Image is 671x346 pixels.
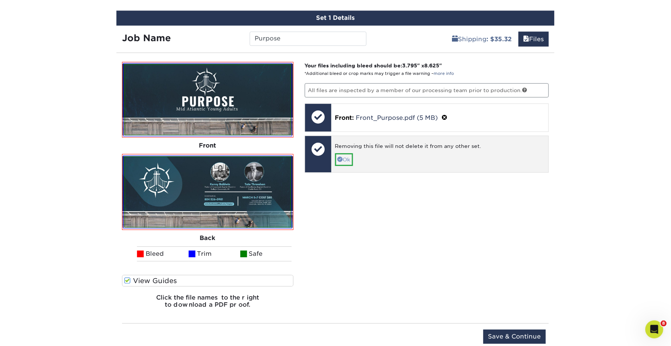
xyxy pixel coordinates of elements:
[116,10,555,25] div: Set 1 Details
[403,63,418,69] span: 3.795
[434,71,454,76] a: more info
[122,275,294,286] label: View Guides
[122,137,294,154] div: Front
[483,330,546,344] input: Save & Continue
[122,33,171,43] strong: Job Name
[523,36,529,43] span: files
[356,114,438,121] a: Front_Purpose.pdf (5 MB)
[335,114,354,121] span: Front:
[447,31,517,46] a: Shipping: $35.32
[305,63,442,69] strong: Your files including bleed should be: " x "
[646,321,664,339] iframe: Intercom live chat
[335,153,353,166] a: Ok
[305,71,454,76] small: *Additional bleed or crop marks may trigger a file warning –
[487,36,512,43] b: : $35.32
[240,246,292,261] li: Safe
[122,230,294,246] div: Back
[250,31,366,46] input: Enter a job name
[137,246,189,261] li: Bleed
[452,36,458,43] span: shipping
[335,142,545,153] div: Removing this file will not delete it from any other set.
[661,321,667,327] span: 8
[189,246,240,261] li: Trim
[305,83,549,97] p: All files are inspected by a member of our processing team prior to production.
[519,31,549,46] a: Files
[425,63,440,69] span: 8.625
[122,294,294,314] h6: Click the file names to the right to download a PDF proof.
